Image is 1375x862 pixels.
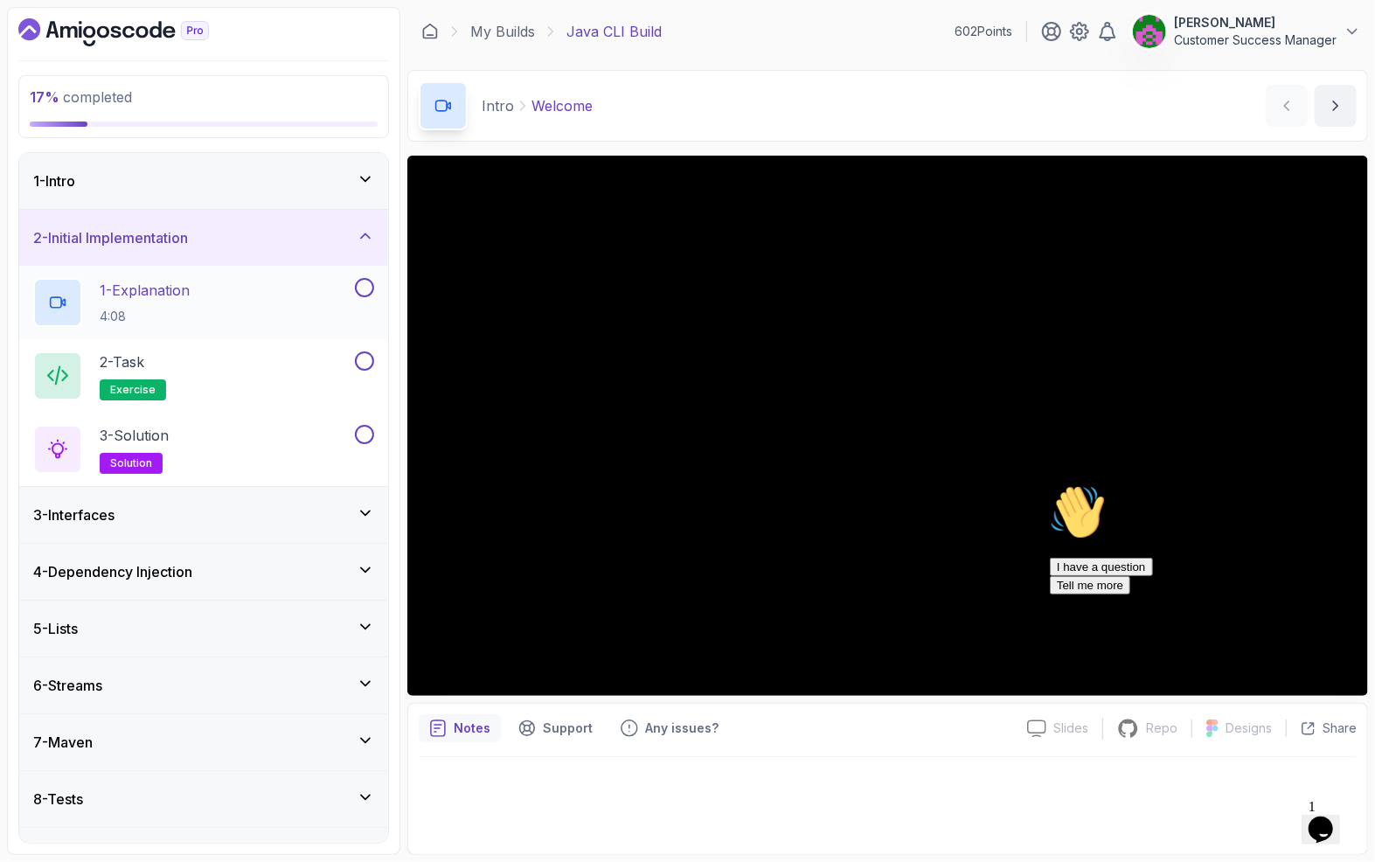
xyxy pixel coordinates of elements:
[33,227,188,248] h3: 2 - Initial Implementation
[100,280,190,301] p: 1 - Explanation
[543,719,593,737] p: Support
[33,170,75,191] h3: 1 - Intro
[566,21,662,42] p: Java CLI Build
[19,153,388,209] button: 1-Intro
[508,714,603,742] button: Support button
[1302,792,1358,845] iframe: chat widget
[33,732,93,753] h3: 7 - Maven
[30,88,132,106] span: completed
[33,351,374,400] button: 2-Taskexercise
[33,618,78,639] h3: 5 - Lists
[33,675,102,696] h3: 6 - Streams
[7,99,87,117] button: Tell me more
[33,504,115,525] h3: 3 - Interfaces
[19,544,388,600] button: 4-Dependency Injection
[645,719,719,737] p: Any issues?
[100,351,144,372] p: 2 - Task
[7,80,110,99] button: I have a question
[7,7,63,63] img: :wave:
[1132,14,1361,49] button: user profile image[PERSON_NAME]Customer Success Manager
[19,601,388,657] button: 5-Lists
[19,714,388,770] button: 7-Maven
[421,23,439,40] a: Dashboard
[1174,31,1337,49] p: Customer Success Manager
[531,95,593,116] p: Welcome
[955,23,1012,40] p: 602 Points
[18,18,249,46] a: Dashboard
[1043,477,1358,783] iframe: chat widget
[33,789,83,810] h3: 8 - Tests
[33,561,192,582] h3: 4 - Dependency Injection
[419,714,501,742] button: notes button
[110,456,152,470] span: solution
[454,719,490,737] p: Notes
[19,771,388,827] button: 8-Tests
[1174,14,1337,31] p: [PERSON_NAME]
[19,657,388,713] button: 6-Streams
[1315,85,1357,127] button: next content
[470,21,535,42] a: My Builds
[7,7,322,117] div: 👋Hi! How can we help?I have a questionTell me more
[610,714,729,742] button: Feedback button
[100,308,190,325] p: 4:08
[482,95,514,116] p: Intro
[100,425,169,446] p: 3 - Solution
[19,487,388,543] button: 3-Interfaces
[407,156,1368,696] iframe: 1 - Hi
[33,278,374,327] button: 1-Explanation4:08
[1133,15,1166,48] img: user profile image
[1266,85,1308,127] button: previous content
[110,383,156,397] span: exercise
[33,425,374,474] button: 3-Solutionsolution
[30,88,59,106] span: 17 %
[19,210,388,266] button: 2-Initial Implementation
[7,52,173,66] span: Hi! How can we help?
